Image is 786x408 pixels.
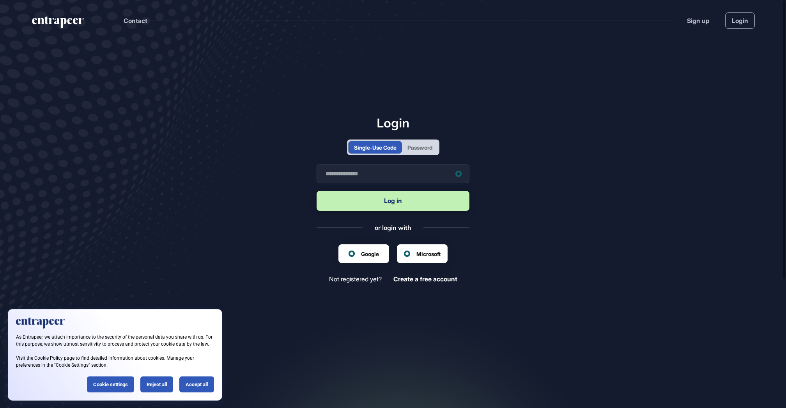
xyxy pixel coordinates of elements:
[329,276,382,283] span: Not registered yet?
[354,143,397,152] div: Single-Use Code
[317,191,469,211] button: Log in
[407,143,432,152] div: Password
[375,223,411,232] div: or login with
[317,115,469,130] h1: Login
[416,250,441,258] span: Microsoft
[124,16,147,26] button: Contact
[31,16,85,31] a: entrapeer-logo
[393,275,457,283] span: Create a free account
[725,12,755,29] a: Login
[687,16,710,25] a: Sign up
[393,276,457,283] a: Create a free account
